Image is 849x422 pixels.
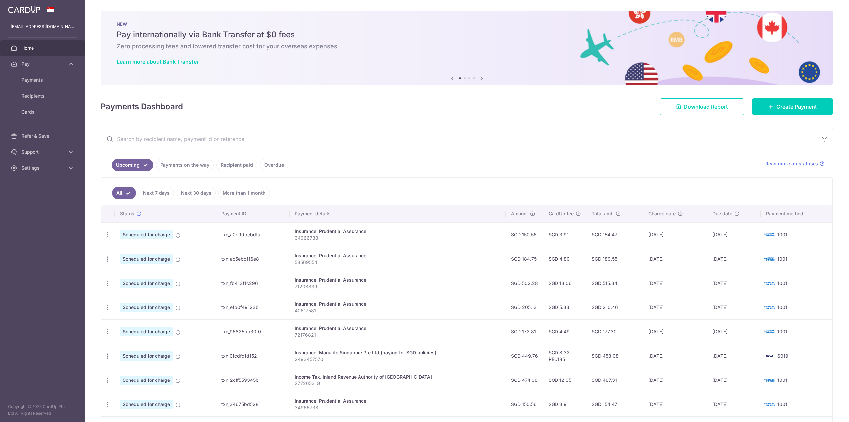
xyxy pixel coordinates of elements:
span: Scheduled for charge [120,279,173,288]
span: Download Report [684,103,728,111]
td: SGD 4.80 [543,247,586,271]
a: Create Payment [752,98,833,115]
img: Bank transfer banner [101,11,833,85]
th: Payment method [761,205,832,222]
span: 1001 [777,377,787,383]
td: SGD 154.47 [586,392,643,416]
span: Support [21,149,65,155]
p: NEW [117,21,817,27]
p: S7726531G [295,380,500,387]
a: Next 7 days [139,187,174,199]
td: txn_0fcdfdfd152 [216,344,290,368]
span: Total amt. [592,211,614,217]
td: SGD 150.56 [506,392,543,416]
span: Settings [21,165,65,171]
td: SGD 458.08 [586,344,643,368]
a: All [112,187,136,199]
img: Bank Card [763,231,776,239]
a: Download Report [660,98,744,115]
img: Bank Card [763,376,776,384]
td: SGD 189.55 [586,247,643,271]
a: More than 1 month [218,187,270,199]
h4: Payments Dashboard [101,101,183,113]
div: Insurance. Prudential Assurance [295,277,500,283]
p: 72176821 [295,332,500,338]
td: SGD 205.13 [506,295,543,319]
td: [DATE] [643,392,707,416]
span: Status [120,211,134,217]
td: [DATE] [643,295,707,319]
span: Cards [21,109,65,115]
td: [DATE] [707,222,761,247]
img: Bank Card [763,303,776,311]
img: Bank Card [763,255,776,263]
td: SGD 8.32 REC185 [543,344,586,368]
div: Insurance. Prudential Assurance [295,228,500,235]
img: Bank Card [763,279,776,287]
span: Scheduled for charge [120,400,173,409]
a: Recipient paid [216,159,257,171]
td: [DATE] [643,222,707,247]
th: Payment details [290,205,506,222]
td: SGD 172.81 [506,319,543,344]
td: SGD 154.47 [586,222,643,247]
div: Insurance. Prudential Assurance [295,252,500,259]
a: Next 30 days [177,187,216,199]
td: [DATE] [707,344,761,368]
div: Income Tax. Inland Revenue Authority of [GEOGRAPHIC_DATA] [295,374,500,380]
span: Amount [511,211,528,217]
td: SGD 3.91 [543,392,586,416]
span: CardUp fee [549,211,574,217]
span: 1001 [777,304,787,310]
p: 58569554 [295,259,500,266]
h6: Zero processing fees and lowered transfer cost for your overseas expenses [117,42,817,50]
span: Scheduled for charge [120,230,173,239]
td: [DATE] [643,247,707,271]
td: SGD 3.91 [543,222,586,247]
iframe: Opens a widget where you can find more information [807,402,842,419]
span: Payments [21,77,65,83]
a: Upcoming [112,159,153,171]
span: 1001 [777,401,787,407]
td: txn_fb413f1c296 [216,271,290,295]
p: 34966738 [295,404,500,411]
td: SGD 487.31 [586,368,643,392]
img: Bank Card [763,400,776,408]
td: [DATE] [707,319,761,344]
td: SGD 12.35 [543,368,586,392]
p: 34966738 [295,235,500,241]
td: SGD 13.06 [543,271,586,295]
p: 40617581 [295,307,500,314]
td: SGD 515.34 [586,271,643,295]
td: SGD 150.56 [506,222,543,247]
p: 71208839 [295,283,500,290]
span: 1001 [777,256,787,262]
td: SGD 210.46 [586,295,643,319]
div: Insurance. Manulife Singapore Pte Ltd (paying for SGD policies) [295,349,500,356]
a: Learn more about Bank Transfer [117,58,199,65]
td: [DATE] [707,271,761,295]
td: txn_2cff559345b [216,368,290,392]
h5: Pay internationally via Bank Transfer at $0 fees [117,29,817,40]
td: txn_a0c9dbcbdfa [216,222,290,247]
td: txn_efb0f49123b [216,295,290,319]
span: 1001 [777,329,787,334]
td: SGD 502.28 [506,271,543,295]
span: Recipients [21,93,65,99]
td: [DATE] [643,368,707,392]
td: txn_96825bb30f0 [216,319,290,344]
td: [DATE] [707,392,761,416]
a: Read more on statuses [765,160,825,167]
span: Scheduled for charge [120,254,173,264]
span: Scheduled for charge [120,376,173,385]
span: Read more on statuses [765,160,818,167]
td: [DATE] [643,271,707,295]
td: [DATE] [643,319,707,344]
img: Bank Card [763,328,776,336]
td: SGD 474.96 [506,368,543,392]
span: 6019 [777,353,788,359]
td: SGD 177.30 [586,319,643,344]
td: txn_ac5ebc116e8 [216,247,290,271]
td: SGD 184.75 [506,247,543,271]
img: CardUp [8,5,40,13]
